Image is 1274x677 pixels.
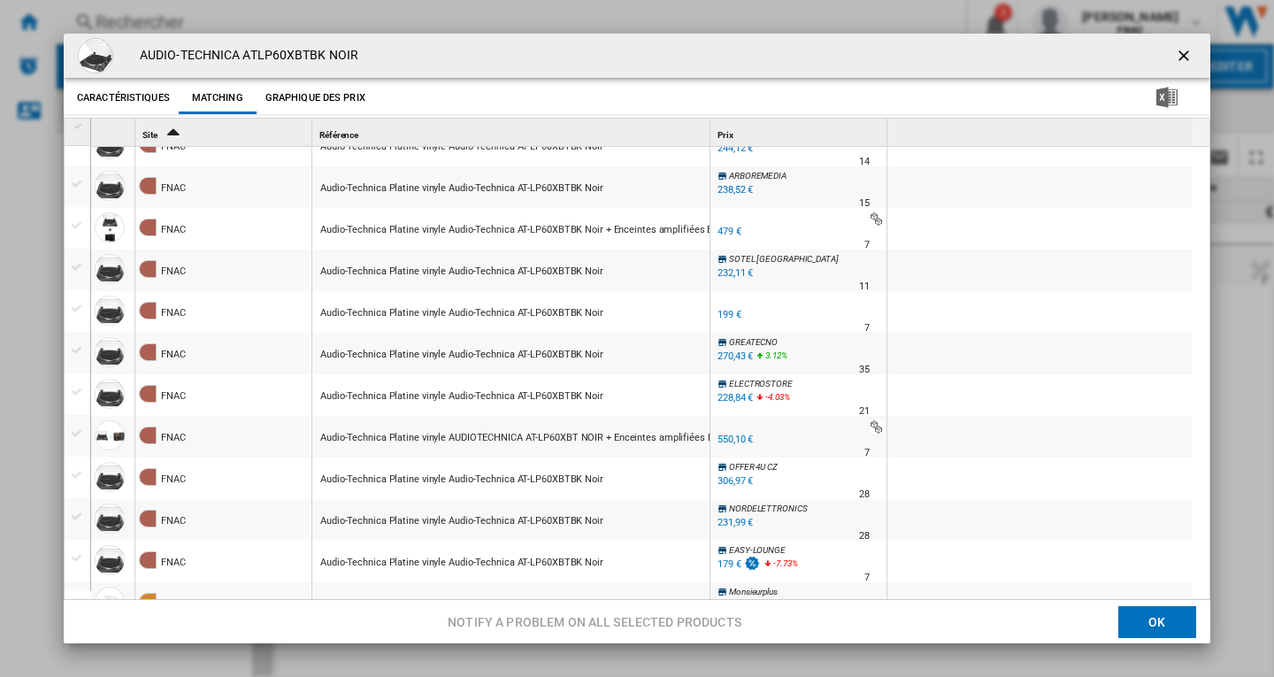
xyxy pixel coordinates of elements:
[859,486,870,504] div: Délai de livraison : 28 jours
[320,584,743,625] div: Audio-Technica AT-LP60XBT Tourne-disque entraîné par courroie Noir Complètement automatique
[715,514,753,532] div: 231,99 €
[312,333,710,373] div: https://www.fnac.com/Platine-vinyle-Audio-Technica-AT-LP60XBTBK-Noir/a13288934/w-4
[715,597,753,615] div: 238,99 €
[718,434,753,445] div: 550,10 €
[95,119,134,146] div: Sort None
[765,392,784,402] span: -4.03
[161,293,186,334] div: FNAC
[715,181,753,199] div: 238,52 €
[161,584,200,625] div: LECLERC
[859,403,870,420] div: Délai de livraison : 21 jours
[161,542,186,583] div: FNAC
[312,208,710,249] div: https://www.fnac.com/Platine-vinyle-Audio-Technica-AT-LP60XBTBK-Noir-Enceintes-amplifiees-Bluetoo...
[764,348,774,369] i: %
[859,153,870,171] div: Délai de livraison : 14 jours
[743,556,761,571] img: promotionV3.png
[320,542,603,583] div: Audio-Technica Platine vinyle Audio-Technica AT-LP60XBTBK Noir
[312,541,710,581] div: https://www.fnac.com/Platine-vinyle-Audio-Technica-AT-LP60XBTBK-Noir/a13288934/w-4
[161,501,186,542] div: FNAC
[714,119,886,146] div: Prix Sort None
[859,195,870,212] div: Délai de livraison : 15 jours
[859,361,870,379] div: Délai de livraison : 35 jours
[715,431,753,449] div: 550,10 €
[718,226,741,237] div: 479 €
[718,142,753,154] div: 244,12 €
[864,569,870,587] div: Délai de livraison : 7 jours
[179,82,257,114] button: Matching
[320,459,603,500] div: Audio-Technica Platine vinyle Audio-Technica AT-LP60XBTBK Noir
[729,504,808,513] span: NORDELETTRONICS
[312,416,710,457] div: https://www.fnac.com/Platine-vinyle-AUDIOTECHNICA-AT-LP60XBT-NOIR-Enceintes-amplifiees-Bluetooth-...
[764,389,774,411] i: %
[864,319,870,337] div: Délai de livraison : 7 jours
[859,527,870,545] div: Délai de livraison : 28 jours
[320,418,959,458] div: Audio-Technica Platine vinyle AUDIOTECHNICA AT-LP60XBT NOIR + Enceintes amplifiées Bluetooth TRIA...
[161,251,186,292] div: FNAC
[729,379,793,389] span: ELECTROSTORE
[715,556,761,573] div: 179 €
[320,335,603,375] div: Audio-Technica Platine vinyle Audio-Technica AT-LP60XBTBK Noir
[718,130,733,140] span: Prix
[312,499,710,540] div: https://www.fnac.com/Platine-vinyle-Audio-Technica-AT-LP60XBTBK-Noir/a13288934/w-4
[161,418,186,458] div: FNAC
[715,265,753,282] div: 232,11 €
[161,168,186,209] div: FNAC
[320,251,603,292] div: Audio-Technica Platine vinyle Audio-Technica AT-LP60XBTBK Noir
[320,127,603,167] div: Audio-Technica Platine vinyle Audio-Technica AT-LP60XBTBK Noir
[161,459,186,500] div: FNAC
[729,171,787,181] span: ARBOREMEDIA
[139,119,311,146] div: Site Sort Ascending
[891,119,1192,146] div: Sort None
[714,119,886,146] div: Sort None
[729,462,778,472] span: OFFER 4U CZ
[131,47,358,65] h4: AUDIO-TECHNICA ATLP60XBTBK NOIR
[715,389,753,407] div: 228,84 €
[765,350,781,360] span: 3.12
[715,348,753,365] div: 270,43 €
[718,558,741,570] div: 179 €
[312,582,710,623] div: https://www.e.leclerc/fp/audio-technica-at-lp60xbt-tourne-disque-entraine-par-courroie-noir-compl...
[161,335,186,375] div: FNAC
[73,82,174,114] button: Caractéristiques
[312,374,710,415] div: https://www.fnac.com/Platine-vinyle-Audio-Technica-AT-LP60XBTBK-Noir/a13288934/w-4
[1175,47,1196,68] ng-md-icon: getI18NText('BUTTONS.CLOSE_DIALOG')
[139,119,311,146] div: Sort Ascending
[261,82,370,114] button: Graphique des prix
[718,392,753,404] div: 228,84 €
[718,517,753,528] div: 231,99 €
[1156,87,1178,108] img: excel-24x24.png
[718,350,753,362] div: 270,43 €
[864,444,870,462] div: Délai de livraison : 7 jours
[320,293,603,334] div: Audio-Technica Platine vinyle Audio-Technica AT-LP60XBTBK Noir
[718,475,753,487] div: 306,97 €
[1128,82,1206,114] button: Télécharger au format Excel
[159,130,188,140] span: Sort Ascending
[729,337,778,347] span: GREATECNO
[64,34,1210,643] md-dialog: Product popup
[718,267,753,279] div: 232,11 €
[312,291,710,332] div: https://www.fnac.com/Platine-vinyle-Audio-Technica-AT-LP60XBTBK-Noir/a13288934/w-4
[729,545,786,555] span: EASY-LOUNGE
[161,210,186,250] div: FNAC
[1168,38,1203,73] button: getI18NText('BUTTONS.CLOSE_DIALOG')
[729,587,778,596] span: Monsieurplus
[715,473,753,490] div: 306,97 €
[1118,605,1196,637] button: OK
[320,501,603,542] div: Audio-Technica Platine vinyle Audio-Technica AT-LP60XBTBK Noir
[312,458,710,498] div: https://www.fnac.com/Platine-vinyle-Audio-Technica-AT-LP60XBTBK-Noir/a13288934/w-4
[773,558,792,568] span: -7.73
[142,130,157,140] span: Site
[312,166,710,207] div: https://www.fnac.com/Platine-vinyle-Audio-Technica-AT-LP60XBTBK-Noir/a13288934/w-4
[320,168,603,209] div: Audio-Technica Platine vinyle Audio-Technica AT-LP60XBTBK Noir
[771,556,782,577] i: %
[859,278,870,296] div: Délai de livraison : 11 jours
[161,376,186,417] div: FNAC
[715,306,741,324] div: 199 €
[320,376,603,417] div: Audio-Technica Platine vinyle Audio-Technica AT-LP60XBTBK Noir
[864,236,870,254] div: Délai de livraison : 7 jours
[718,309,741,320] div: 199 €
[729,254,839,264] span: SOTEL [GEOGRAPHIC_DATA]
[316,119,710,146] div: Référence Sort None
